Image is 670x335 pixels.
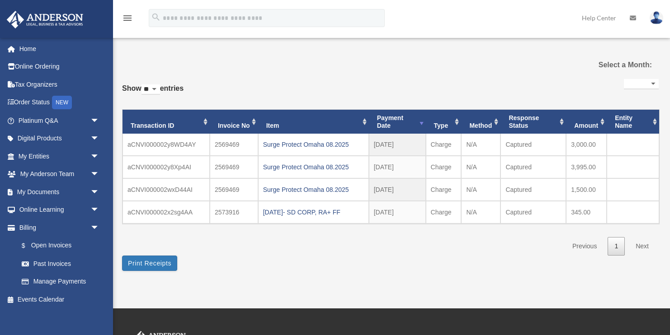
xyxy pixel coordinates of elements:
[461,156,500,178] td: N/A
[426,134,462,156] td: Charge
[210,201,258,223] td: 2573916
[123,134,210,156] td: aCNVI000002y8WD4AY
[6,58,113,76] a: Online Ordering
[369,201,426,223] td: [DATE]
[566,110,607,134] th: Amount: activate to sort column ascending
[6,201,113,219] a: Online Learningarrow_drop_down
[13,273,113,291] a: Manage Payments
[6,75,113,93] a: Tax Organizers
[6,219,113,237] a: Billingarrow_drop_down
[90,165,109,184] span: arrow_drop_down
[6,290,113,308] a: Events Calendar
[461,178,500,201] td: N/A
[500,110,566,134] th: Response Status: activate to sort column ascending
[6,165,113,183] a: My Anderson Teamarrow_drop_down
[650,11,663,24] img: User Pic
[90,219,109,237] span: arrow_drop_down
[576,59,652,71] label: Select a Month:
[13,237,113,255] a: $Open Invoices
[263,161,364,173] div: Surge Protect Omaha 08.2025
[123,110,210,134] th: Transaction ID: activate to sort column ascending
[258,110,369,134] th: Item: activate to sort column ascending
[210,134,258,156] td: 2569469
[6,40,113,58] a: Home
[369,134,426,156] td: [DATE]
[122,16,133,23] a: menu
[52,96,72,109] div: NEW
[426,156,462,178] td: Charge
[500,134,566,156] td: Captured
[122,256,177,271] button: Print Receipts
[461,110,500,134] th: Method: activate to sort column ascending
[210,110,258,134] th: Invoice No: activate to sort column ascending
[122,82,184,104] label: Show entries
[426,201,462,223] td: Charge
[13,255,109,273] a: Past Invoices
[210,178,258,201] td: 2569469
[123,156,210,178] td: aCNVI000002y8Xp4AI
[500,156,566,178] td: Captured
[142,84,160,95] select: Showentries
[263,138,364,151] div: Surge Protect Omaha 08.2025
[566,156,607,178] td: 3,995.00
[263,206,364,219] div: [DATE]- SD CORP, RA+ FF
[263,183,364,196] div: Surge Protect Omaha 08.2025
[369,110,426,134] th: Payment Date: activate to sort column ascending
[151,12,161,22] i: search
[6,130,113,148] a: Digital Productsarrow_drop_down
[369,178,426,201] td: [DATE]
[4,11,86,28] img: Anderson Advisors Platinum Portal
[461,134,500,156] td: N/A
[566,134,607,156] td: 3,000.00
[123,201,210,223] td: aCNVI000002x2sg4AA
[500,201,566,223] td: Captured
[6,112,113,130] a: Platinum Q&Aarrow_drop_down
[90,112,109,130] span: arrow_drop_down
[90,201,109,219] span: arrow_drop_down
[6,183,113,201] a: My Documentsarrow_drop_down
[123,178,210,201] td: aCNVI000002wxD44AI
[122,13,133,23] i: menu
[90,147,109,166] span: arrow_drop_down
[461,201,500,223] td: N/A
[6,147,113,165] a: My Entitiesarrow_drop_down
[566,201,607,223] td: 345.00
[210,156,258,178] td: 2569469
[607,110,659,134] th: Entity Name: activate to sort column ascending
[27,240,31,251] span: $
[90,183,109,201] span: arrow_drop_down
[369,156,426,178] td: [DATE]
[426,110,462,134] th: Type: activate to sort column ascending
[629,237,656,256] a: Next
[566,237,604,256] a: Previous
[90,130,109,148] span: arrow_drop_down
[566,178,607,201] td: 1,500.00
[426,178,462,201] td: Charge
[6,93,113,112] a: Order StatusNEW
[500,178,566,201] td: Captured
[608,237,625,256] a: 1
